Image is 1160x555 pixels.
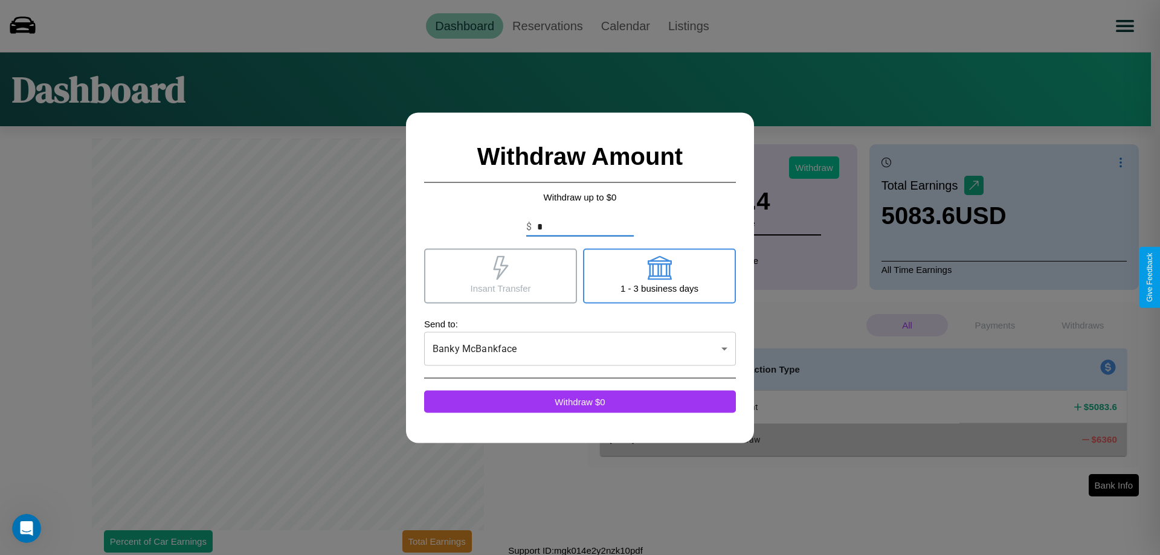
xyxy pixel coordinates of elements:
[424,332,736,365] div: Banky McBankface
[12,514,41,543] iframe: Intercom live chat
[424,130,736,182] h2: Withdraw Amount
[620,280,698,296] p: 1 - 3 business days
[424,188,736,205] p: Withdraw up to $ 0
[424,315,736,332] p: Send to:
[526,219,532,234] p: $
[470,280,530,296] p: Insant Transfer
[424,390,736,412] button: Withdraw $0
[1145,253,1154,302] div: Give Feedback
